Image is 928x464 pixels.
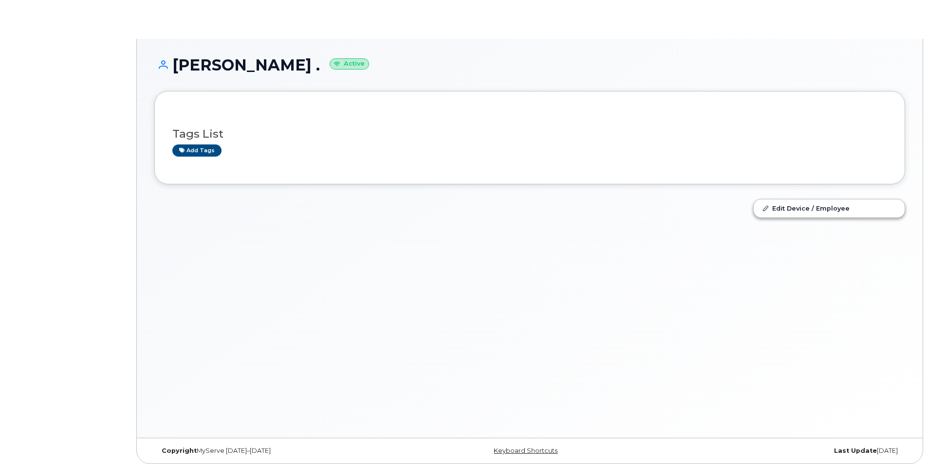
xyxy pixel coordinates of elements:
[154,447,405,455] div: MyServe [DATE]–[DATE]
[154,56,905,73] h1: [PERSON_NAME] .
[494,447,557,454] a: Keyboard Shortcuts
[172,144,222,157] a: Add tags
[834,447,877,454] strong: Last Update
[162,447,197,454] strong: Copyright
[172,128,887,140] h3: Tags List
[754,199,905,217] a: Edit Device / Employee
[655,447,905,455] div: [DATE]
[330,58,369,70] small: Active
